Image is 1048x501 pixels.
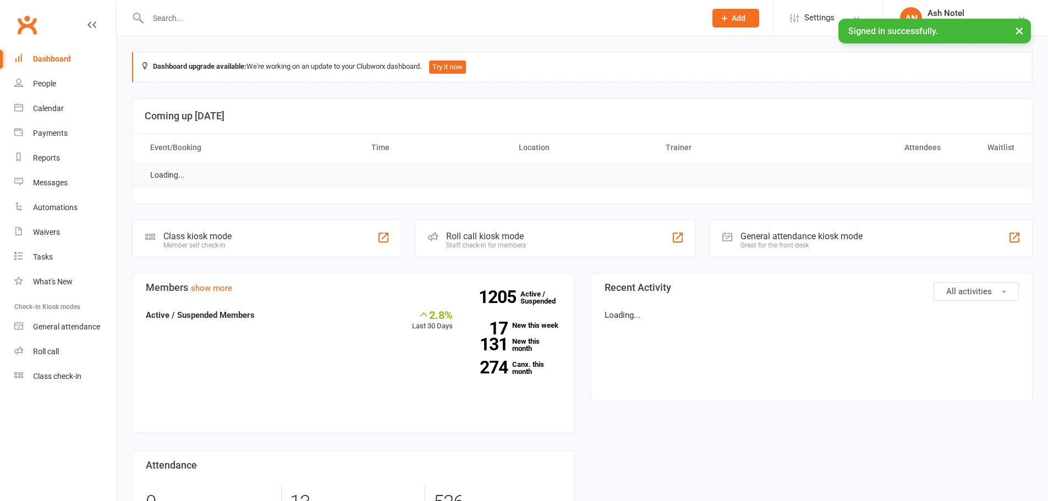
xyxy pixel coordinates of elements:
[951,134,1024,162] th: Waitlist
[146,282,561,293] h3: Members
[605,309,1019,322] p: Loading...
[928,8,1002,18] div: Ash Notel
[14,339,116,364] a: Roll call
[33,54,71,63] div: Dashboard
[429,60,466,74] button: Try it now
[146,460,561,471] h3: Attendance
[145,111,1020,122] h3: Coming up [DATE]
[740,231,863,241] div: General attendance kiosk mode
[469,336,508,353] strong: 131
[140,162,195,188] td: Loading...
[33,203,78,212] div: Automations
[469,322,561,329] a: 17New this week
[14,245,116,269] a: Tasks
[191,283,232,293] a: show more
[33,322,100,331] div: General attendance
[656,134,803,162] th: Trainer
[163,231,232,241] div: Class kiosk mode
[469,320,508,337] strong: 17
[928,18,1002,28] div: [GEOGRAPHIC_DATA]
[520,282,569,313] a: 1205Active / Suspended
[33,178,68,187] div: Messages
[33,277,73,286] div: What's New
[803,134,951,162] th: Attendees
[900,7,922,29] div: AN
[509,134,656,162] th: Location
[14,269,116,294] a: What's New
[446,241,526,249] div: Staff check-in for members
[14,170,116,195] a: Messages
[732,14,745,23] span: Add
[1009,19,1029,42] button: ×
[14,47,116,71] a: Dashboard
[14,220,116,245] a: Waivers
[469,359,508,376] strong: 274
[14,364,116,389] a: Class kiosk mode
[33,129,68,137] div: Payments
[804,5,835,30] span: Settings
[14,96,116,121] a: Calendar
[146,310,255,320] strong: Active / Suspended Members
[145,10,698,26] input: Search...
[479,289,520,305] strong: 1205
[33,79,56,88] div: People
[163,241,232,249] div: Member self check-in
[469,361,561,375] a: 274Canx. this month
[934,282,1019,301] button: All activities
[469,338,561,352] a: 131New this month
[740,241,863,249] div: Great for the front desk
[153,62,246,70] strong: Dashboard upgrade available:
[33,228,60,236] div: Waivers
[946,287,992,296] span: All activities
[33,153,60,162] div: Reports
[33,104,64,113] div: Calendar
[14,71,116,96] a: People
[14,146,116,170] a: Reports
[132,52,1033,82] div: We're working on an update to your Clubworx dashboard.
[412,309,453,332] div: Last 30 Days
[33,252,53,261] div: Tasks
[13,11,41,38] a: Clubworx
[848,26,938,36] span: Signed in successfully.
[33,347,59,356] div: Roll call
[14,315,116,339] a: General attendance kiosk mode
[140,134,361,162] th: Event/Booking
[33,372,81,381] div: Class check-in
[361,134,509,162] th: Time
[14,195,116,220] a: Automations
[446,231,526,241] div: Roll call kiosk mode
[712,9,759,27] button: Add
[605,282,1019,293] h3: Recent Activity
[412,309,453,321] div: 2.8%
[14,121,116,146] a: Payments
